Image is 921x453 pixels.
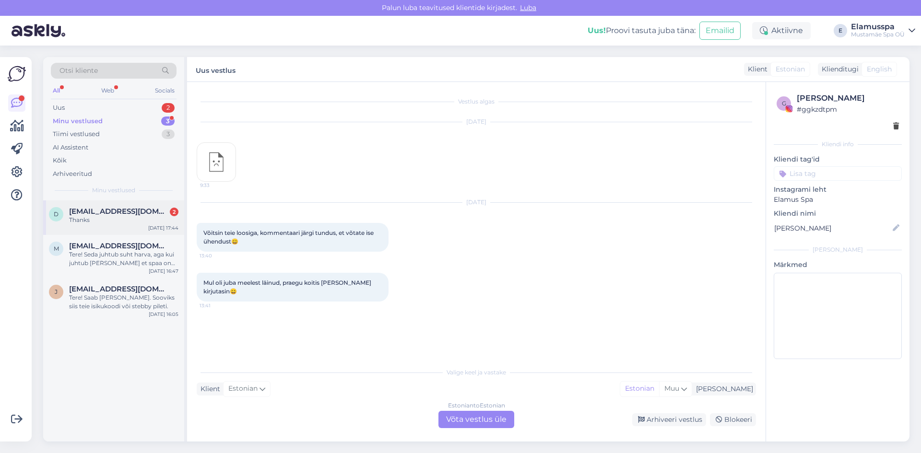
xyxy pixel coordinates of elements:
div: [DATE] [197,117,756,126]
div: [DATE] 16:05 [149,311,178,318]
div: Valige keel ja vastake [197,368,756,377]
div: Tiimi vestlused [53,129,100,139]
span: Estonian [228,383,258,394]
div: 3 [162,129,175,139]
div: Arhiveeritud [53,169,92,179]
div: Uus [53,103,65,113]
div: 2 [170,208,178,216]
div: [DATE] [197,198,756,207]
p: Instagrami leht [774,185,902,195]
input: Lisa nimi [774,223,891,233]
div: Vestlus algas [197,97,756,106]
input: Lisa tag [774,166,902,181]
span: janazalutski@gmail.com [69,285,169,293]
span: Luba [517,3,539,12]
span: Mul oli juba meelest läinud, praegu koitis [PERSON_NAME] kirjutasin😄 [203,279,373,295]
div: [DATE] 16:47 [149,267,178,275]
span: 13:40 [200,252,236,259]
div: Web [99,84,116,97]
span: mettekoiv@gmail.com [69,242,169,250]
button: Emailid [699,22,741,40]
div: Tere! Saab [PERSON_NAME]. Sooviks siis teie isikukoodi või stebby pileti. [69,293,178,311]
img: attachment [197,143,236,181]
div: Kõik [53,156,67,165]
div: Mustamäe Spa OÜ [851,31,905,38]
div: Klient [197,384,220,394]
div: Minu vestlused [53,116,103,126]
div: AI Assistent [53,143,88,152]
div: Elamusspa [851,23,905,31]
span: Minu vestlused [92,186,135,195]
a: ElamusspaMustamäe Spa OÜ [851,23,915,38]
div: Tere! Seda juhtub suht harva, aga kui juhtub [PERSON_NAME] et spaa on täis, siis me anname teile ... [69,250,178,267]
span: 13:41 [200,302,236,309]
div: Estonian [620,382,659,396]
div: # ggkzdtpm [797,104,899,115]
div: Kliendi info [774,140,902,149]
div: Proovi tasuta juba täna: [588,25,696,36]
div: Klient [744,64,767,74]
span: j [55,288,58,295]
p: Elamus Spa [774,195,902,205]
div: [PERSON_NAME] [692,384,753,394]
div: E [834,24,847,37]
span: 9:33 [200,182,236,189]
div: Aktiivne [752,22,811,39]
span: English [867,64,892,74]
div: [PERSON_NAME] [774,245,902,254]
div: [PERSON_NAME] [797,93,899,104]
div: Klienditugi [818,64,859,74]
div: Socials [153,84,177,97]
div: 2 [162,103,175,113]
div: Arhiveeri vestlus [632,413,706,426]
span: m [54,245,59,252]
span: Muu [664,384,679,393]
span: Võitsin teie loosiga, kommentaari järgi tundus, et võtate ise ühendust😄 [203,229,375,245]
p: Kliendi nimi [774,209,902,219]
span: g [782,100,786,107]
div: 3 [161,116,175,126]
img: Askly Logo [8,65,26,83]
span: daysled@hotmail.com [69,207,169,216]
p: Märkmed [774,260,902,270]
span: Estonian [776,64,805,74]
div: [DATE] 17:44 [148,224,178,232]
div: Võta vestlus üle [438,411,514,428]
div: Estonian to Estonian [448,401,505,410]
p: Kliendi tag'id [774,154,902,164]
span: Otsi kliente [59,66,98,76]
span: d [54,210,59,218]
div: Thanks [69,216,178,224]
label: Uus vestlus [196,63,236,76]
b: Uus! [588,26,606,35]
div: All [51,84,62,97]
div: Blokeeri [710,413,756,426]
